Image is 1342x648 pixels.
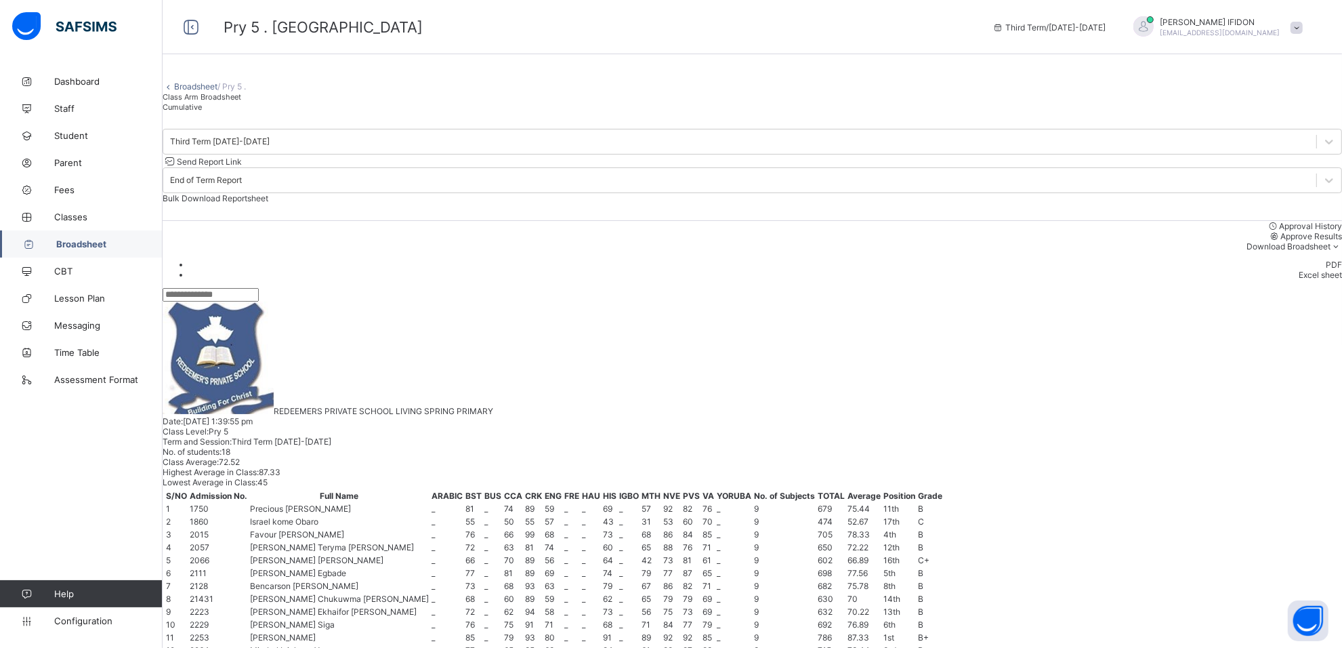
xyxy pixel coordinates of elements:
[190,260,1342,270] li: dropdown-list-item-text-0
[602,606,617,617] td: 73
[581,606,601,617] td: _
[465,593,482,605] td: 68
[663,529,681,540] td: 86
[524,593,543,605] td: 89
[917,606,943,617] td: B
[883,606,916,617] td: 13th
[465,503,482,514] td: 81
[917,542,943,553] td: B
[544,606,562,617] td: 58
[641,542,661,553] td: 65
[817,554,845,566] td: 602
[524,490,543,502] th: CRK
[163,416,183,426] span: Date:
[682,593,700,605] td: 79
[54,374,163,385] span: Assessment Format
[682,580,700,592] td: 82
[602,516,617,527] td: 43
[702,554,715,566] td: 61
[641,593,661,605] td: 65
[602,567,617,579] td: 74
[817,490,845,502] th: TOTAL
[503,619,523,630] td: 75
[54,184,163,195] span: Fees
[249,580,429,592] td: Bencarson [PERSON_NAME]
[465,554,482,566] td: 66
[209,426,228,437] span: Pry 5
[753,580,816,592] td: 9
[524,529,543,540] td: 99
[165,567,188,579] td: 6
[484,619,502,630] td: _
[602,554,617,566] td: 64
[484,580,502,592] td: _
[249,516,429,527] td: Israel kome Obaro
[189,554,248,566] td: 2066
[189,542,248,553] td: 2057
[564,593,580,605] td: _
[847,542,881,553] td: 72.22
[431,567,463,579] td: _
[54,266,163,277] span: CBT
[165,580,188,592] td: 7
[183,416,253,426] span: [DATE] 1:39:55 pm
[581,490,601,502] th: HAU
[1279,221,1342,231] span: Approval History
[189,516,248,527] td: 1860
[663,593,681,605] td: 79
[618,542,639,553] td: _
[544,516,562,527] td: 57
[189,490,248,502] th: Admission No.
[503,503,523,514] td: 74
[602,490,617,502] th: HIS
[817,567,845,579] td: 698
[503,567,523,579] td: 81
[716,593,752,605] td: _
[641,516,661,527] td: 31
[249,567,429,579] td: [PERSON_NAME] Egbade
[189,503,248,514] td: 1750
[484,529,502,540] td: _
[917,529,943,540] td: B
[618,529,639,540] td: _
[883,516,916,527] td: 17th
[618,516,639,527] td: _
[847,490,881,502] th: Average
[484,542,502,553] td: _
[165,606,188,617] td: 9
[503,516,523,527] td: 50
[564,606,580,617] td: _
[524,516,543,527] td: 55
[484,567,502,579] td: _
[484,554,502,566] td: _
[564,490,580,502] th: FRE
[581,542,601,553] td: _
[165,619,188,630] td: 10
[249,619,429,630] td: [PERSON_NAME] Siga
[163,193,268,203] span: Bulk Download Reportsheet
[602,593,617,605] td: 62
[544,554,562,566] td: 56
[702,593,715,605] td: 69
[222,447,230,457] span: 18
[564,567,580,579] td: _
[716,554,752,566] td: _
[544,567,562,579] td: 69
[544,490,562,502] th: ENG
[581,516,601,527] td: _
[54,157,163,168] span: Parent
[1246,241,1330,251] span: Download Broadsheet
[753,516,816,527] td: 9
[716,503,752,514] td: _
[847,516,881,527] td: 52.67
[641,619,661,630] td: 71
[503,580,523,592] td: 68
[465,542,482,553] td: 72
[663,567,681,579] td: 77
[581,593,601,605] td: _
[564,516,580,527] td: _
[163,437,232,447] span: Term and Session:
[217,81,246,92] span: / Pry 5 .
[716,529,752,540] td: _
[663,542,681,553] td: 88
